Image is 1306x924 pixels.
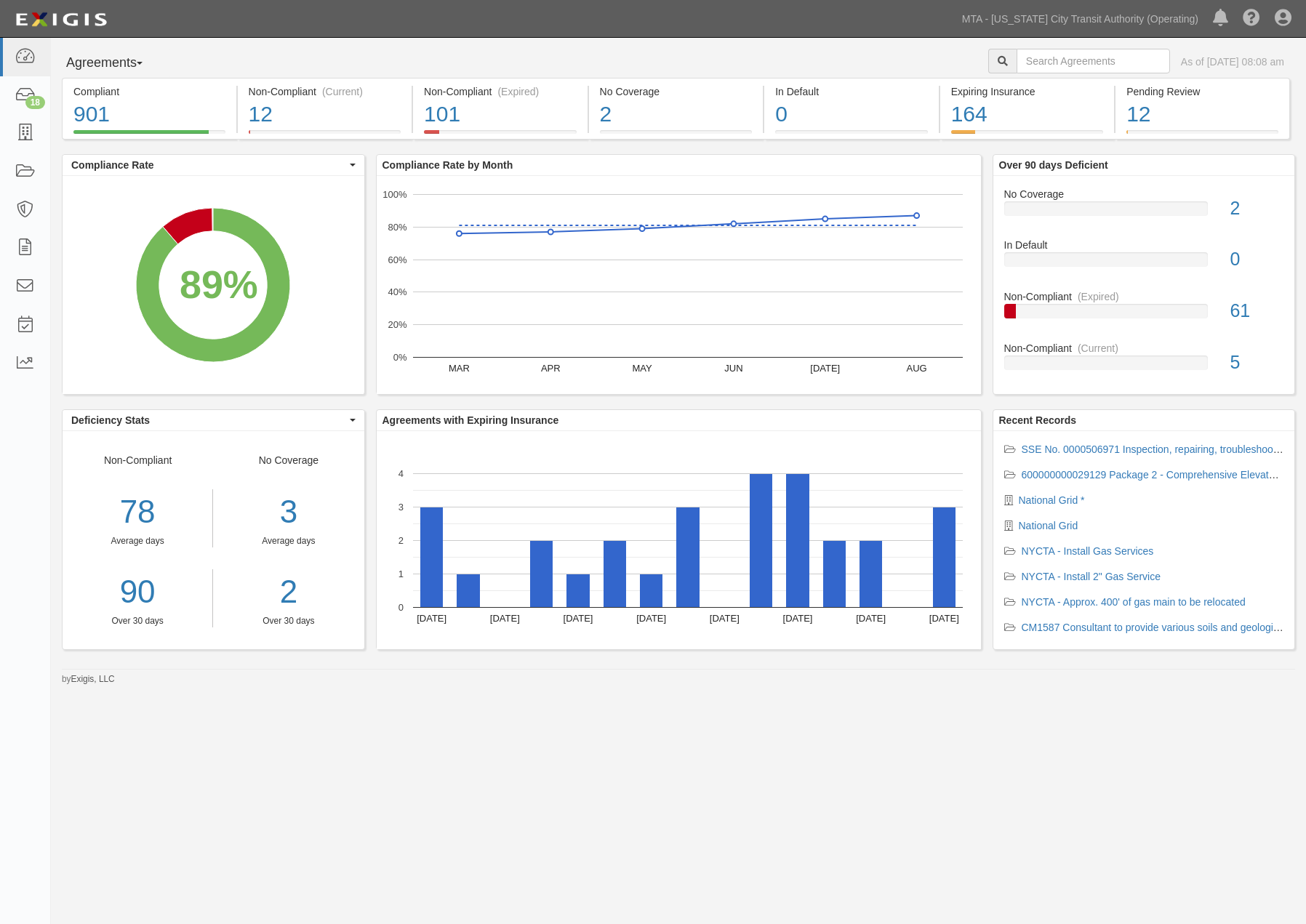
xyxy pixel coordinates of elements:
[398,535,403,546] text: 2
[1219,196,1294,222] div: 2
[377,431,981,649] div: A chart.
[810,363,840,374] text: [DATE]
[993,238,1295,252] div: In Default
[1004,289,1284,341] a: Non-Compliant(Expired)61
[764,130,939,142] a: In Default0
[63,569,212,615] a: 90
[1004,187,1284,238] a: No Coverage2
[398,569,403,579] text: 1
[71,158,346,172] span: Compliance Rate
[775,84,928,99] div: In Default
[724,363,742,374] text: JUN
[388,222,406,233] text: 80%
[11,7,111,33] img: logo-5460c22ac91f19d4615b14bd174203de0afe785f0fc80cf4dbbc73dc1793850b.png
[993,289,1295,304] div: Non-Compliant
[1078,289,1119,304] div: (Expired)
[906,363,926,374] text: AUG
[782,613,812,624] text: [DATE]
[63,410,364,430] button: Deficiency Stats
[382,189,407,200] text: 100%
[1019,520,1078,531] a: National Grid
[589,130,764,142] a: No Coverage2
[1181,55,1284,69] div: As of [DATE] 08:08 am
[398,468,403,479] text: 4
[424,99,577,130] div: 101
[1219,246,1294,273] div: 0
[73,99,225,130] div: 901
[632,363,652,374] text: MAY
[63,453,213,627] div: Non-Compliant
[1126,99,1278,130] div: 12
[213,453,364,627] div: No Coverage
[1004,341,1284,382] a: Non-Compliant(Current)5
[63,535,212,547] div: Average days
[940,130,1115,142] a: Expiring Insurance164
[1022,571,1161,582] a: NYCTA - Install 2" Gas Service
[224,615,353,627] div: Over 30 days
[393,352,406,363] text: 0%
[1078,341,1118,355] div: (Current)
[388,319,406,330] text: 20%
[540,363,560,374] text: APR
[497,84,539,99] div: (Expired)
[224,535,353,547] div: Average days
[448,363,469,374] text: MAR
[377,176,981,394] svg: A chart.
[951,84,1104,99] div: Expiring Insurance
[25,96,45,109] div: 18
[388,286,406,297] text: 40%
[224,569,353,615] a: 2
[62,49,171,78] button: Agreements
[388,254,406,265] text: 60%
[929,613,958,624] text: [DATE]
[709,613,739,624] text: [DATE]
[1004,238,1284,289] a: In Default0
[999,414,1077,426] b: Recent Records
[63,176,364,394] svg: A chart.
[1017,49,1170,73] input: Search Agreements
[238,130,412,142] a: Non-Compliant(Current)12
[398,502,403,513] text: 3
[951,99,1104,130] div: 164
[856,613,886,624] text: [DATE]
[563,613,593,624] text: [DATE]
[224,489,353,535] div: 3
[382,414,559,426] b: Agreements with Expiring Insurance
[71,413,346,427] span: Deficiency Stats
[322,84,363,99] div: (Current)
[1019,494,1085,506] a: National Grid *
[775,99,928,130] div: 0
[1243,10,1260,28] i: Help Center - Complianz
[249,99,401,130] div: 12
[417,613,446,624] text: [DATE]
[1219,350,1294,376] div: 5
[62,673,115,686] small: by
[424,84,577,99] div: Non-Compliant (Expired)
[636,613,666,624] text: [DATE]
[1126,84,1278,99] div: Pending Review
[73,84,225,99] div: Compliant
[1219,298,1294,324] div: 61
[63,155,364,175] button: Compliance Rate
[382,159,513,171] b: Compliance Rate by Month
[1022,596,1246,608] a: NYCTA - Approx. 400' of gas main to be relocated
[600,99,753,130] div: 2
[993,341,1295,355] div: Non-Compliant
[62,130,236,142] a: Compliant901
[489,613,519,624] text: [DATE]
[63,615,212,627] div: Over 30 days
[413,130,588,142] a: Non-Compliant(Expired)101
[999,159,1108,171] b: Over 90 days Deficient
[71,674,115,684] a: Exigis, LLC
[600,84,753,99] div: No Coverage
[993,187,1295,201] div: No Coverage
[249,84,401,99] div: Non-Compliant (Current)
[63,489,212,535] div: 78
[398,602,403,613] text: 0
[955,4,1206,33] a: MTA - [US_STATE] City Transit Authority (Operating)
[1022,545,1154,557] a: NYCTA - Install Gas Services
